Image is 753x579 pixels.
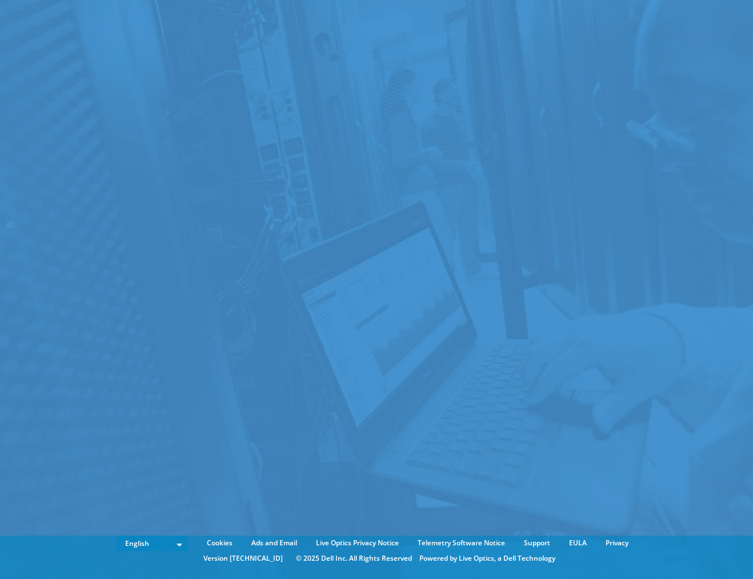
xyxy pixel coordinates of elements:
[560,537,595,549] a: EULA
[515,537,559,549] a: Support
[597,537,637,549] a: Privacy
[243,537,306,549] a: Ads and Email
[409,537,514,549] a: Telemetry Software Notice
[290,552,418,565] li: © 2025 Dell Inc. All Rights Reserved
[198,552,289,565] li: Version [TECHNICAL_ID]
[198,537,241,549] a: Cookies
[307,537,407,549] a: Live Optics Privacy Notice
[419,552,555,565] li: Powered by Live Optics, a Dell Technology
